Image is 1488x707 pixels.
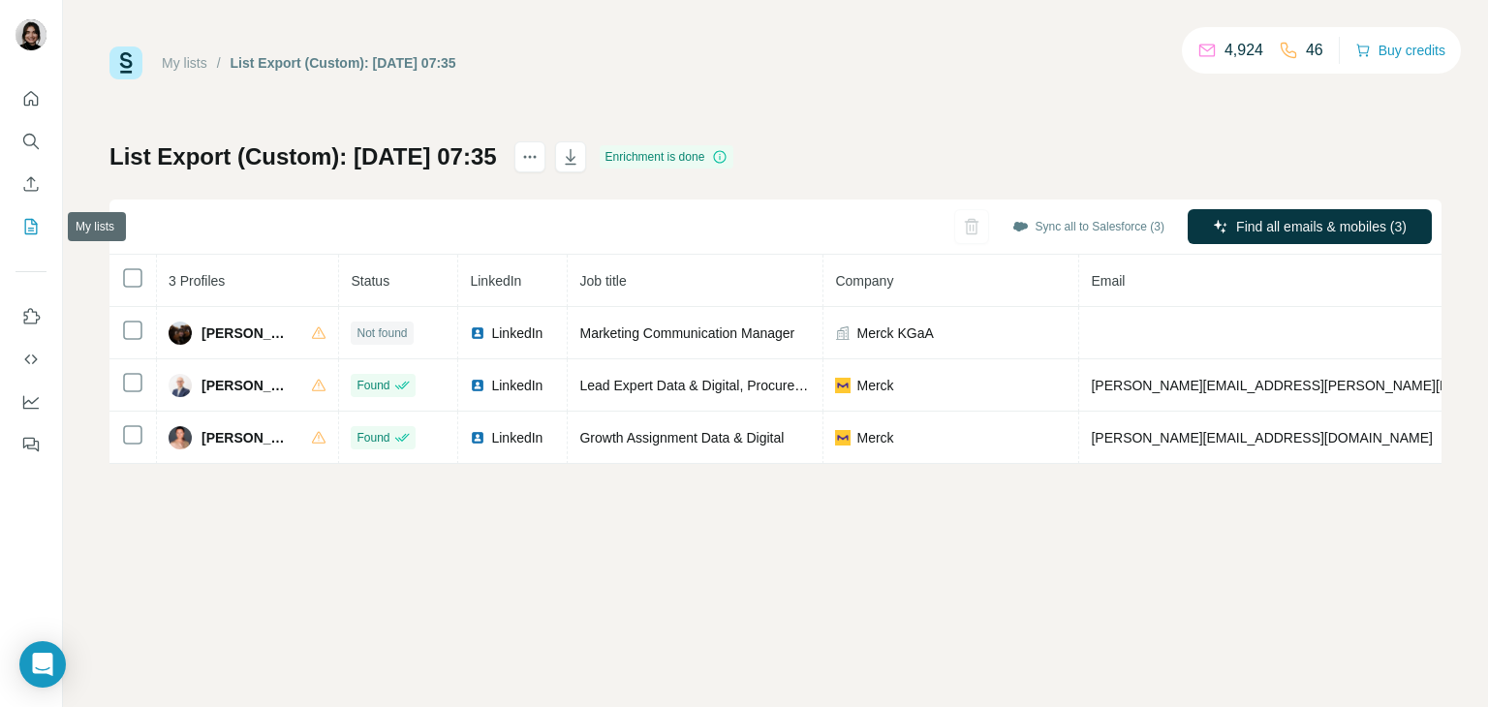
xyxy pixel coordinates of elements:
span: Growth Assignment Data & Digital [579,430,784,446]
img: Avatar [169,374,192,397]
span: Merck [856,376,893,395]
span: Found [356,429,389,446]
span: [PERSON_NAME] [201,376,292,395]
button: Use Surfe API [15,342,46,377]
button: Sync all to Salesforce (3) [999,212,1178,241]
button: Quick start [15,81,46,116]
span: LinkedIn [491,428,542,447]
img: LinkedIn logo [470,430,485,446]
span: Found [356,377,389,394]
img: company-logo [835,378,851,393]
img: LinkedIn logo [470,325,485,341]
span: Find all emails & mobiles (3) [1236,217,1407,236]
span: [PERSON_NAME] [201,323,292,343]
div: Enrichment is done [600,145,734,169]
button: Use Surfe on LinkedIn [15,299,46,334]
li: / [217,53,221,73]
img: LinkedIn logo [470,378,485,393]
button: Find all emails & mobiles (3) [1188,209,1432,244]
img: Surfe Logo [109,46,142,79]
span: LinkedIn [491,323,542,343]
div: List Export (Custom): [DATE] 07:35 [231,53,456,73]
p: 4,924 [1224,39,1263,62]
span: Status [351,273,389,289]
span: Email [1091,273,1125,289]
span: LinkedIn [491,376,542,395]
span: 3 Profiles [169,273,225,289]
p: 46 [1306,39,1323,62]
button: Search [15,124,46,159]
button: Enrich CSV [15,167,46,201]
h1: List Export (Custom): [DATE] 07:35 [109,141,497,172]
span: [PERSON_NAME] [201,428,292,447]
img: Avatar [15,19,46,50]
span: [PERSON_NAME][EMAIL_ADDRESS][DOMAIN_NAME] [1091,430,1432,446]
span: Company [835,273,893,289]
img: company-logo [835,430,851,446]
img: Avatar [169,322,192,345]
img: Avatar [169,426,192,449]
button: Dashboard [15,384,46,419]
button: actions [514,141,545,172]
button: Feedback [15,427,46,462]
span: Merck KGaA [856,323,933,343]
span: LinkedIn [470,273,521,289]
button: Buy credits [1355,37,1445,64]
span: Not found [356,324,407,342]
div: Open Intercom Messenger [19,641,66,688]
span: Merck [856,428,893,447]
a: My lists [162,55,207,71]
span: Job title [579,273,626,289]
button: My lists [15,209,46,244]
span: Lead Expert Data & Digital, Procurement [579,378,824,393]
span: Marketing Communication Manager [579,325,794,341]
